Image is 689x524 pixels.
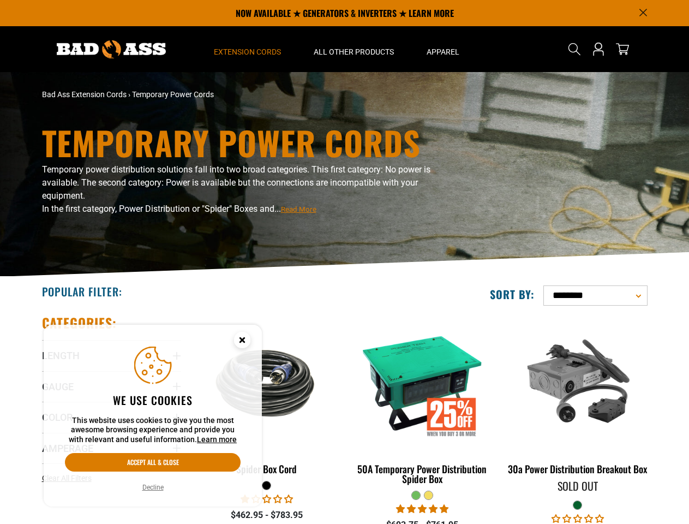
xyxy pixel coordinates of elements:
[42,402,181,432] summary: Color
[128,90,130,99] span: ›
[396,504,448,514] span: 5.00 stars
[42,371,181,402] summary: Gauge
[65,416,241,445] p: This website uses cookies to give you the most awesome browsing experience and provide you with r...
[42,442,93,455] span: Amperage
[552,514,604,524] span: 0.00 stars
[410,26,476,72] summary: Apparel
[57,40,166,58] img: Bad Ass Extension Cords
[197,435,237,444] a: Learn more
[42,314,117,331] h2: Categories:
[566,40,583,58] summary: Search
[139,482,167,493] button: Decline
[42,89,440,100] nav: breadcrumbs
[509,320,646,445] img: green
[42,340,181,371] summary: Length
[197,464,337,474] div: Spider Box Cord
[42,164,430,201] span: Temporary power distribution solutions fall into two broad categories. This first category: No po...
[508,314,647,480] a: green 30a Power Distribution Breakout Box
[214,47,281,57] span: Extension Cords
[352,314,492,490] a: 50A Temporary Power Distribution Spider Box 50A Temporary Power Distribution Spider Box
[197,509,337,522] div: $462.95 - $783.95
[42,284,122,299] h2: Popular Filter:
[42,126,440,159] h1: Temporary Power Cords
[42,474,92,483] span: Clear All Filters
[508,480,647,491] div: Sold Out
[352,464,492,484] div: 50A Temporary Power Distribution Spider Box
[42,204,316,214] span: In the first category, Power Distribution or "Spider" Boxes and...
[42,380,74,393] span: Gauge
[132,90,214,99] span: Temporary Power Cords
[197,314,337,480] a: black Spider Box Cord
[65,393,241,407] h2: We use cookies
[281,205,316,213] span: Read More
[42,349,80,362] span: Length
[198,341,335,425] img: black
[427,47,459,57] span: Apparel
[197,26,297,72] summary: Extension Cords
[44,325,262,507] aside: Cookie Consent
[314,47,394,57] span: All Other Products
[241,494,293,504] span: 1.00 stars
[297,26,410,72] summary: All Other Products
[65,453,241,472] button: Accept all & close
[42,433,181,463] summary: Amperage
[42,90,127,99] a: Bad Ass Extension Cords
[508,464,647,474] div: 30a Power Distribution Breakout Box
[490,287,535,301] label: Sort by:
[42,473,96,484] a: Clear All Filters
[354,320,491,445] img: 50A Temporary Power Distribution Spider Box
[42,411,73,424] span: Color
